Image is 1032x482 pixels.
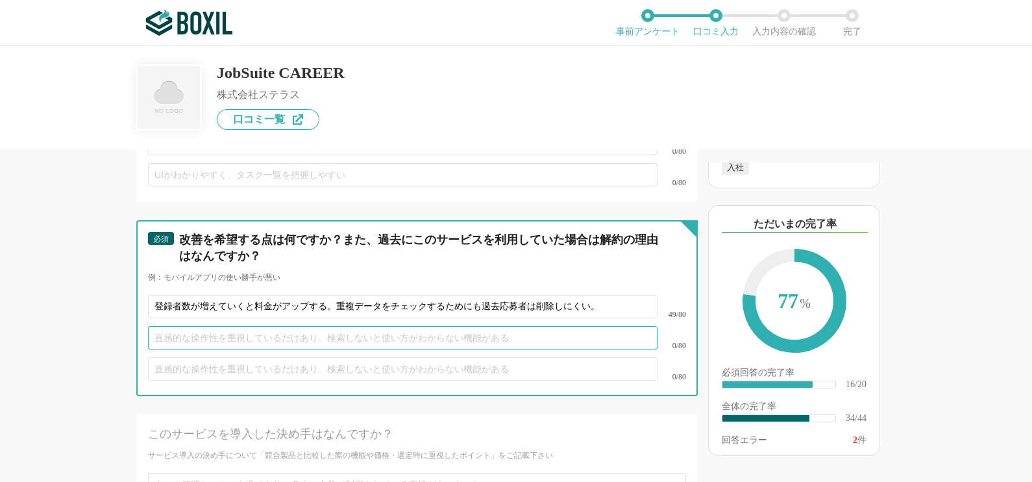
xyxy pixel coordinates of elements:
input: UIがわかりやすく、タスク一覧を把握しやすい [148,163,657,186]
input: 直感的な操作性を重視しているだけあり、検索しないと使い方がわからない機能がある [148,357,657,381]
div: 0/80 [657,179,686,186]
li: 事前アンケート [613,9,682,36]
input: 直感的な操作性を重視しているだけあり、検索しないと使い方がわからない機能がある [148,295,657,318]
span: 2 [853,435,857,445]
div: 0/80 [657,147,686,155]
div: 0/80 [657,373,686,381]
div: 0/80 [657,342,686,349]
input: 直感的な操作性を重視しているだけあり、検索しないと使い方がわからない機能がある [148,326,657,349]
div: 回答エラー [722,436,767,445]
div: 16/20 [846,380,866,389]
div: 必須回答の完了率 [722,368,866,380]
div: ​ [722,415,809,422]
div: 49/80 [657,311,686,318]
div: 株式会社ステラス [217,90,345,100]
div: 34/44 [846,414,866,423]
div: 全体の完了率 [722,402,866,414]
div: 件 [853,436,866,445]
div: ただいまの完了率 [722,216,868,233]
li: 入力内容の確認 [750,9,818,36]
div: JobSuite CAREER [217,65,345,81]
span: 口コミ一覧 [233,114,285,125]
img: ボクシルSaaS_ロゴ [146,10,232,36]
span: 77 [756,262,833,342]
div: サービス導入の決め手について「競合製品と比較した際の機能や価格・選定時に重視したポイント」をご記載下さい [148,450,686,461]
div: このサービスを導入した決め手はなんですか？ [148,426,632,442]
span: % [800,296,811,311]
div: 入社 [722,160,749,175]
div: 改善を希望する点は何ですか？また、過去にこのサービスを利用していた場合は解約の理由はなんですか？ [179,232,663,264]
div: 例：モバイルアプリの使い勝手が悪い [148,272,686,283]
span: 必須 [153,235,169,244]
div: ​ [722,381,813,388]
li: 完了 [818,9,886,36]
li: 口コミ入力 [682,9,750,36]
a: 口コミ一覧 [217,109,319,130]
